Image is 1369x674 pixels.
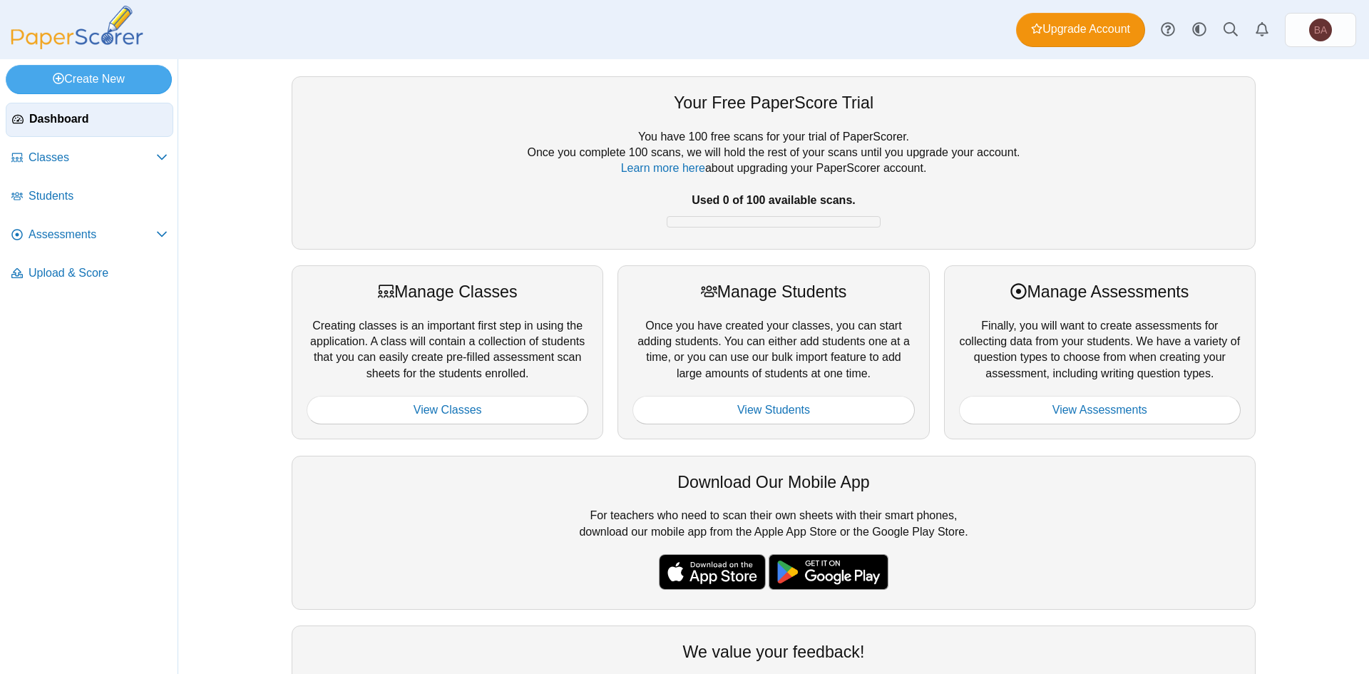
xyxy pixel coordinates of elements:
[307,91,1241,114] div: Your Free PaperScore Trial
[6,39,148,51] a: PaperScorer
[1031,21,1130,37] span: Upgrade Account
[632,396,914,424] a: View Students
[6,180,173,214] a: Students
[29,150,156,165] span: Classes
[6,218,173,252] a: Assessments
[307,280,588,303] div: Manage Classes
[617,265,929,439] div: Once you have created your classes, you can start adding students. You can either add students on...
[6,257,173,291] a: Upload & Score
[1314,25,1328,35] span: Brent Adams
[6,103,173,137] a: Dashboard
[6,6,148,49] img: PaperScorer
[29,111,167,127] span: Dashboard
[959,280,1241,303] div: Manage Assessments
[1246,14,1278,46] a: Alerts
[6,141,173,175] a: Classes
[307,471,1241,494] div: Download Our Mobile App
[307,396,588,424] a: View Classes
[621,162,705,174] a: Learn more here
[29,227,156,242] span: Assessments
[29,265,168,281] span: Upload & Score
[1285,13,1356,47] a: Brent Adams
[659,554,766,590] img: apple-store-badge.svg
[1016,13,1145,47] a: Upgrade Account
[292,265,603,439] div: Creating classes is an important first step in using the application. A class will contain a coll...
[292,456,1256,610] div: For teachers who need to scan their own sheets with their smart phones, download our mobile app f...
[944,265,1256,439] div: Finally, you will want to create assessments for collecting data from your students. We have a va...
[29,188,168,204] span: Students
[959,396,1241,424] a: View Assessments
[769,554,888,590] img: google-play-badge.png
[632,280,914,303] div: Manage Students
[692,194,855,206] b: Used 0 of 100 available scans.
[307,129,1241,235] div: You have 100 free scans for your trial of PaperScorer. Once you complete 100 scans, we will hold ...
[1309,19,1332,41] span: Brent Adams
[307,640,1241,663] div: We value your feedback!
[6,65,172,93] a: Create New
